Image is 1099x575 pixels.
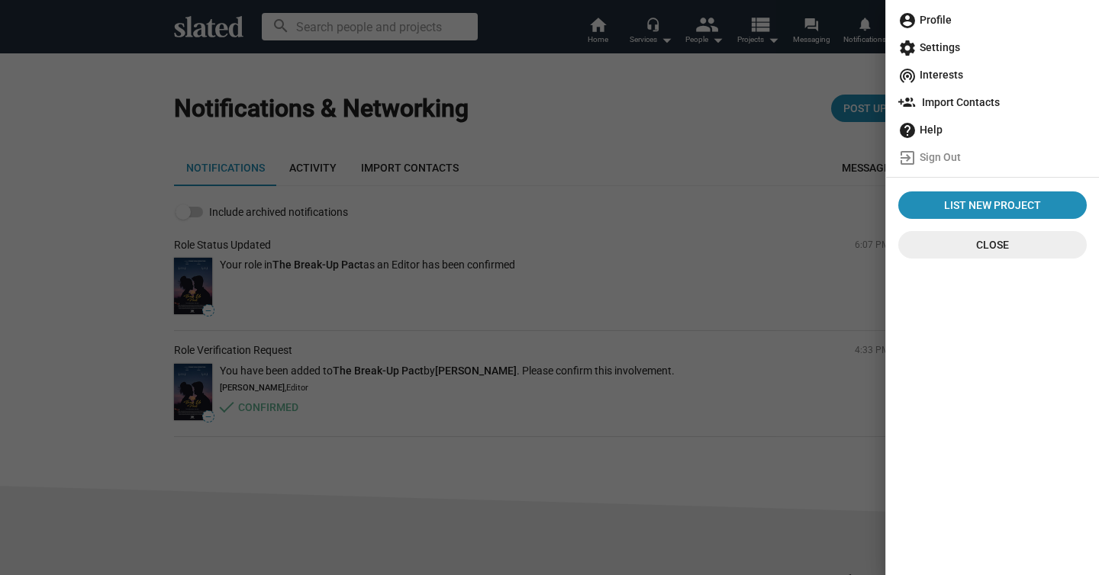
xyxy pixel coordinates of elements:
a: Sign Out [892,143,1093,171]
a: Import Contacts [892,88,1093,116]
mat-icon: help [898,121,917,140]
mat-icon: account_circle [898,11,917,30]
mat-icon: wifi_tethering [898,66,917,85]
a: Interests [892,61,1093,88]
span: Close [910,231,1075,259]
a: Settings [892,34,1093,61]
a: Profile [892,6,1093,34]
span: Help [898,116,1087,143]
mat-icon: settings [898,39,917,57]
a: List New Project [898,191,1087,219]
button: Close [898,231,1087,259]
span: List New Project [904,191,1081,219]
mat-icon: exit_to_app [898,149,917,167]
span: Import Contacts [898,88,1087,116]
span: Profile [898,6,1087,34]
span: Interests [898,61,1087,88]
span: Settings [898,34,1087,61]
span: Sign Out [898,143,1087,171]
a: Help [892,116,1093,143]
